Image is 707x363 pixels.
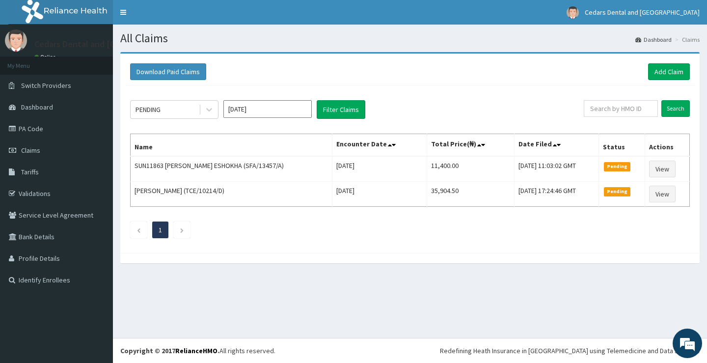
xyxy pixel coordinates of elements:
[180,225,184,234] a: Next page
[649,161,676,177] a: View
[130,63,206,80] button: Download Paid Claims
[317,100,365,119] button: Filter Claims
[427,182,514,207] td: 35,904.50
[131,182,332,207] td: [PERSON_NAME] (TCE/10214/D)
[440,346,700,356] div: Redefining Heath Insurance in [GEOGRAPHIC_DATA] using Telemedicine and Data Science!
[635,35,672,44] a: Dashboard
[514,134,598,157] th: Date Filed
[223,100,312,118] input: Select Month and Year
[21,103,53,112] span: Dashboard
[21,81,71,90] span: Switch Providers
[136,105,161,114] div: PENDING
[645,134,689,157] th: Actions
[673,35,700,44] li: Claims
[332,182,427,207] td: [DATE]
[567,6,579,19] img: User Image
[136,225,141,234] a: Previous page
[598,134,645,157] th: Status
[427,156,514,182] td: 11,400.00
[514,156,598,182] td: [DATE] 11:03:02 GMT
[661,100,690,117] input: Search
[649,186,676,202] a: View
[514,182,598,207] td: [DATE] 17:24:46 GMT
[427,134,514,157] th: Total Price(₦)
[648,63,690,80] a: Add Claim
[332,156,427,182] td: [DATE]
[21,146,40,155] span: Claims
[34,54,58,60] a: Online
[332,134,427,157] th: Encounter Date
[120,346,219,355] strong: Copyright © 2017 .
[34,40,188,49] p: Cedars Dental and [GEOGRAPHIC_DATA]
[584,100,658,117] input: Search by HMO ID
[120,32,700,45] h1: All Claims
[604,162,631,171] span: Pending
[131,134,332,157] th: Name
[585,8,700,17] span: Cedars Dental and [GEOGRAPHIC_DATA]
[5,29,27,52] img: User Image
[159,225,162,234] a: Page 1 is your current page
[113,338,707,363] footer: All rights reserved.
[131,156,332,182] td: SUN11863 [PERSON_NAME] ESHOKHA (SFA/13457/A)
[175,346,218,355] a: RelianceHMO
[21,168,39,176] span: Tariffs
[604,187,631,196] span: Pending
